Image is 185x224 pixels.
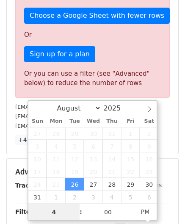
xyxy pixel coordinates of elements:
[140,140,158,152] span: August 9, 2025
[65,178,84,191] span: August 26, 2025
[121,191,140,203] span: September 5, 2025
[84,152,102,165] span: August 13, 2025
[65,165,84,178] span: August 19, 2025
[80,203,82,220] span: :
[65,140,84,152] span: August 5, 2025
[84,191,102,203] span: September 3, 2025
[121,127,140,140] span: August 1, 2025
[84,140,102,152] span: August 6, 2025
[134,203,157,220] span: Click to toggle
[140,178,158,191] span: August 30, 2025
[28,119,47,124] span: Sun
[140,119,158,124] span: Sat
[15,113,110,119] small: [EMAIL_ADDRESS][DOMAIN_NAME]
[140,165,158,178] span: August 23, 2025
[140,127,158,140] span: August 2, 2025
[28,140,47,152] span: August 3, 2025
[28,127,47,140] span: July 27, 2025
[47,152,65,165] span: August 11, 2025
[47,191,65,203] span: September 1, 2025
[15,167,170,177] h5: Advanced
[102,140,121,152] span: August 7, 2025
[28,165,47,178] span: August 17, 2025
[140,191,158,203] span: September 6, 2025
[28,191,47,203] span: August 31, 2025
[121,165,140,178] span: August 22, 2025
[143,183,185,224] iframe: Chat Widget
[84,178,102,191] span: August 27, 2025
[84,119,102,124] span: Wed
[102,119,121,124] span: Thu
[102,165,121,178] span: August 21, 2025
[65,152,84,165] span: August 12, 2025
[47,178,65,191] span: August 25, 2025
[121,152,140,165] span: August 15, 2025
[102,152,121,165] span: August 14, 2025
[28,204,80,221] input: Hour
[102,191,121,203] span: September 4, 2025
[28,178,47,191] span: August 24, 2025
[47,127,65,140] span: July 28, 2025
[82,204,134,221] input: Minute
[24,8,170,24] a: Choose a Google Sheet with fewer rows
[121,119,140,124] span: Fri
[15,208,37,215] strong: Filters
[121,178,140,191] span: August 29, 2025
[28,152,47,165] span: August 10, 2025
[65,127,84,140] span: July 29, 2025
[121,140,140,152] span: August 8, 2025
[24,30,161,39] p: Or
[102,178,121,191] span: August 28, 2025
[15,182,44,189] strong: Tracking
[84,127,102,140] span: July 30, 2025
[47,119,65,124] span: Mon
[84,165,102,178] span: August 20, 2025
[65,119,84,124] span: Tue
[65,191,84,203] span: September 2, 2025
[24,46,95,62] a: Sign up for a plan
[102,127,121,140] span: July 31, 2025
[101,104,132,112] input: Year
[15,123,110,129] small: [EMAIL_ADDRESS][DOMAIN_NAME]
[15,135,51,145] a: +47 more
[24,69,161,88] div: Or you can use a filter (see "Advanced" below) to reduce the number of rows
[140,152,158,165] span: August 16, 2025
[47,165,65,178] span: August 18, 2025
[47,140,65,152] span: August 4, 2025
[15,104,110,110] small: [EMAIL_ADDRESS][DOMAIN_NAME]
